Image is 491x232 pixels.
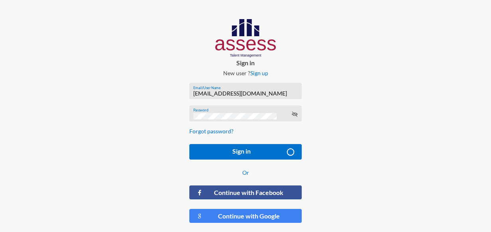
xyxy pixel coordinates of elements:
p: Sign in [183,59,308,66]
p: New user ? [183,70,308,76]
img: AssessLogoo.svg [215,19,276,57]
a: Sign up [250,70,268,76]
button: Continue with Facebook [189,185,302,199]
button: Sign in [189,144,302,160]
input: Email/User Name [193,90,298,97]
p: Or [189,169,302,176]
button: Continue with Google [189,209,302,223]
a: Forgot password? [189,128,234,135]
